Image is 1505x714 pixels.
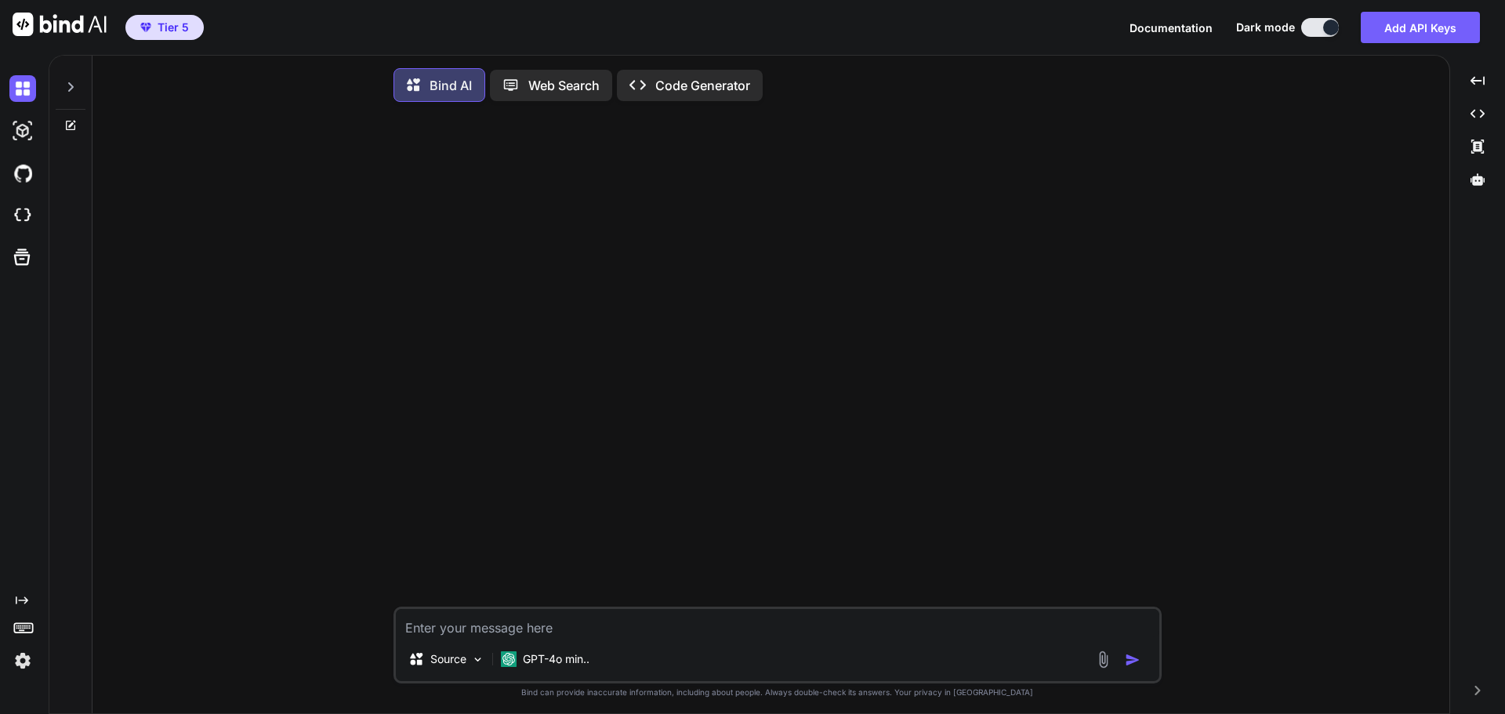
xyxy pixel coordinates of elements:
[9,75,36,102] img: darkChat
[1094,651,1112,669] img: attachment
[393,687,1162,698] p: Bind can provide inaccurate information, including about people. Always double-check its answers....
[430,651,466,667] p: Source
[471,653,484,666] img: Pick Models
[528,76,600,95] p: Web Search
[158,20,189,35] span: Tier 5
[9,118,36,144] img: darkAi-studio
[1236,20,1295,35] span: Dark mode
[1361,12,1480,43] button: Add API Keys
[140,23,151,32] img: premium
[13,13,107,36] img: Bind AI
[1130,20,1213,36] button: Documentation
[501,651,517,667] img: GPT-4o mini
[9,202,36,229] img: cloudideIcon
[430,76,472,95] p: Bind AI
[9,647,36,674] img: settings
[125,15,204,40] button: premiumTier 5
[523,651,589,667] p: GPT-4o min..
[655,76,750,95] p: Code Generator
[1125,652,1141,668] img: icon
[1130,21,1213,34] span: Documentation
[9,160,36,187] img: githubDark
